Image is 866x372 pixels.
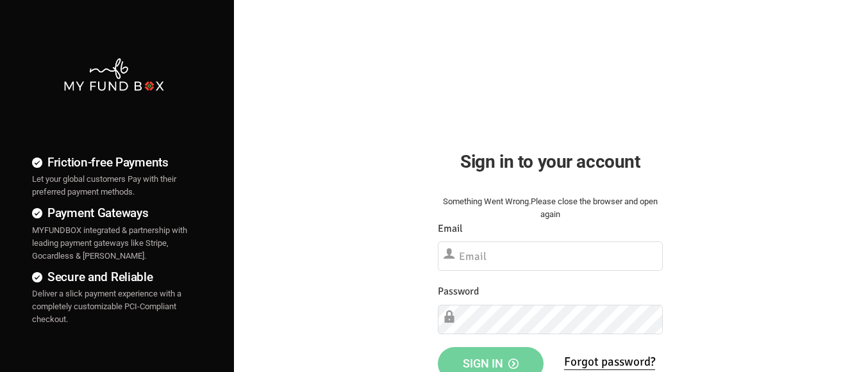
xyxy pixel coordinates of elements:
[438,221,463,237] label: Email
[438,148,663,175] h2: Sign in to your account
[32,289,181,324] span: Deliver a slick payment experience with a completely customizable PCI-Compliant checkout.
[564,354,655,370] a: Forgot password?
[32,225,187,261] span: MYFUNDBOX integrated & partnership with leading payment gateways like Stripe, Gocardless & [PERSO...
[438,195,663,221] div: Something Went Wrong.Please close the browser and open again
[32,153,196,172] h4: Friction-free Payments
[32,204,196,222] h4: Payment Gateways
[32,174,176,197] span: Let your global customers Pay with their preferred payment methods.
[32,268,196,286] h4: Secure and Reliable
[438,284,479,300] label: Password
[438,241,663,271] input: Email
[63,57,165,92] img: mfbwhite.png
[463,357,519,370] span: Sign in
